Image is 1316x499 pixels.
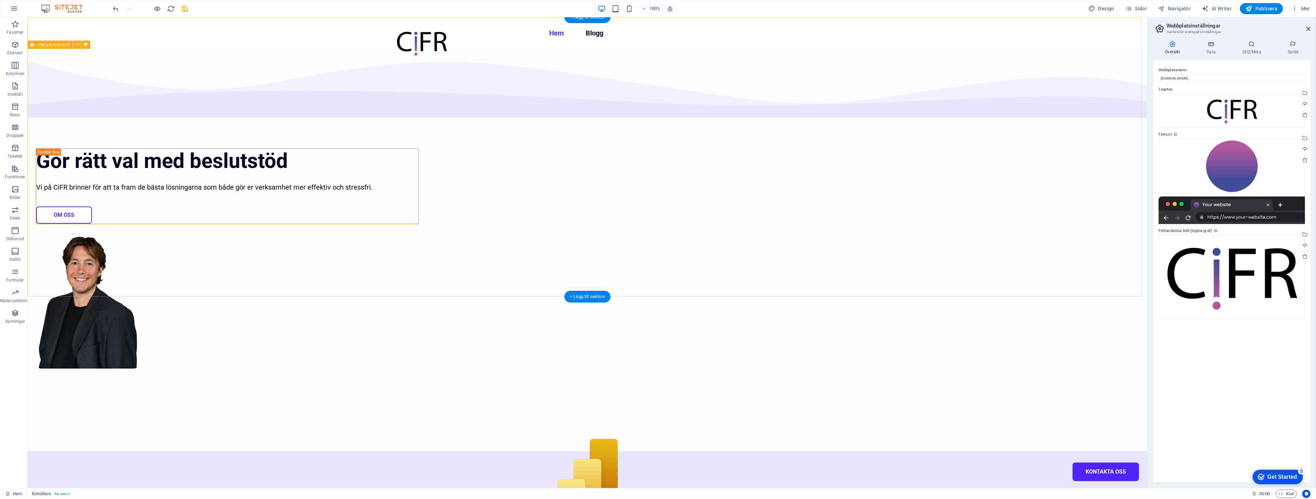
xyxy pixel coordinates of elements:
[1195,41,1230,55] h4: Data
[1159,66,1305,74] label: Webbplatsnamn
[1155,3,1193,14] button: Navigatör
[181,4,189,13] button: save
[667,6,673,12] i: Justera zoomnivån automatiskt vid storleksändring för att passa vald enhet.
[10,112,20,118] p: Rutor
[1302,490,1310,498] button: Usercentrics
[1245,5,1277,12] span: Publicera
[7,133,23,138] p: Dragspel
[1279,490,1294,498] span: Kod
[1240,3,1283,14] button: Publicera
[10,195,20,200] p: Bilder
[1291,5,1310,12] span: Mer
[1159,227,1305,235] label: Förhandsvisa bild (öppna graf)
[6,71,24,76] p: Kolumner
[1159,94,1305,128] div: Newblack-F22WSr6RVesBRm9R-Gr7Ag.png
[112,5,120,13] i: Ångra: Ändra ikon (Ctrl+Z)
[1276,490,1297,498] button: Kod
[38,43,70,47] span: Ojämna kolumner
[8,153,22,159] p: Tabeller
[1202,5,1232,12] span: AI Writer
[1159,130,1305,139] label: Favicon
[6,277,24,283] p: Formulär
[6,490,22,498] a: Klicka för att avbryta val. Dubbelklicka för att öppna sidor
[1252,490,1270,498] h6: Sessionstid
[9,257,21,262] p: Sidfot
[1125,5,1147,12] span: Sidor
[51,1,58,8] div: 5
[1159,139,1305,194] div: Ball3-vN8nj719yNHM53LnsfrpHA-bFZnNiuCSGb6cEyhOPlfrA-OT3VY6nvB228dSAj8GW_XA.png
[1086,3,1117,14] div: Design (Ctrl+Alt+Y)
[1167,29,1297,35] h3: Hantera din webbplats inställningar
[32,490,51,498] span: Klicka för att välja. Dubbelklicka för att redigera
[1264,491,1265,496] span: :
[1086,3,1117,14] button: Design
[649,4,660,13] h6: 100%
[40,4,91,13] img: Editor Logo
[1159,74,1305,83] input: Namn...
[20,8,50,14] div: Get Started
[181,5,189,13] i: Spara (Ctrl+S)
[1199,3,1234,14] button: AI Writer
[1153,41,1195,55] h4: Översikt
[7,50,23,56] p: Element
[1158,5,1191,12] span: Navigatör
[112,4,120,13] button: undo
[54,490,70,498] span: . bg-user-1
[1088,5,1114,12] span: Design
[6,236,24,242] p: Sidhuvud
[167,5,175,13] i: Uppdatera sida
[7,30,23,35] p: Favoriter
[564,11,610,23] div: + Lägg till sektion
[6,3,56,18] div: Get Started 5 items remaining, 0% complete
[5,174,25,180] p: Funktioner
[639,4,664,13] button: 100%
[1159,85,1305,94] label: Logotyp
[10,215,20,221] p: Slider
[167,4,175,13] button: reload
[1230,41,1276,55] h4: SEO/Meta
[1288,3,1313,14] button: Mer
[153,4,161,13] button: Klicka här för att lämna förhandsvisningsläge och fortsätta redigera
[1122,3,1150,14] button: Sidor
[32,490,70,498] nav: breadcrumb
[5,319,25,324] p: Samlingar
[1276,41,1310,55] h4: Språk
[8,92,23,97] p: Innehåll
[1167,23,1310,29] h2: Webbplatsinställningar
[1159,235,1305,318] div: Newblack-F22WSr6RVesBRm9R-Gr7Ag.png
[564,291,610,302] div: + Lägg till sektion
[1259,490,1270,498] span: 00 00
